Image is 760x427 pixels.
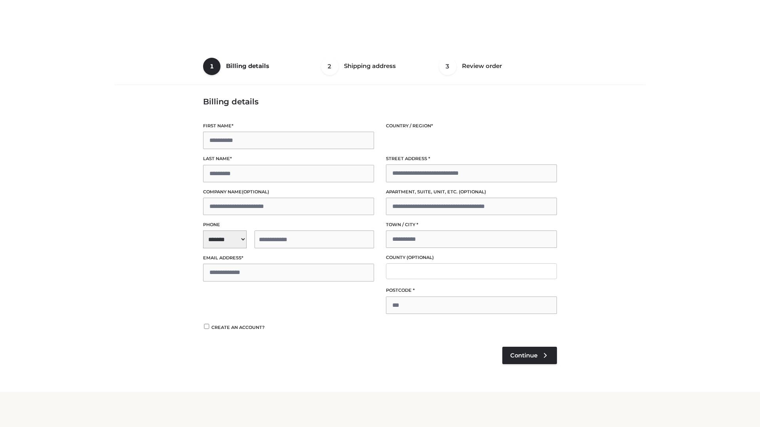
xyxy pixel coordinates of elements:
[203,97,557,106] h3: Billing details
[386,287,557,294] label: Postcode
[203,188,374,196] label: Company name
[510,352,538,359] span: Continue
[386,254,557,261] label: County
[459,189,486,195] span: (optional)
[407,255,434,260] span: (optional)
[203,221,374,229] label: Phone
[386,188,557,196] label: Apartment, suite, unit, etc.
[386,221,557,229] label: Town / City
[386,155,557,162] label: Street address
[242,189,269,195] span: (optional)
[203,254,374,262] label: Email address
[203,122,374,130] label: First name
[386,122,557,130] label: Country / Region
[203,155,374,162] label: Last name
[502,347,557,364] a: Continue
[211,325,265,330] span: Create an account?
[203,324,210,329] input: Create an account?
